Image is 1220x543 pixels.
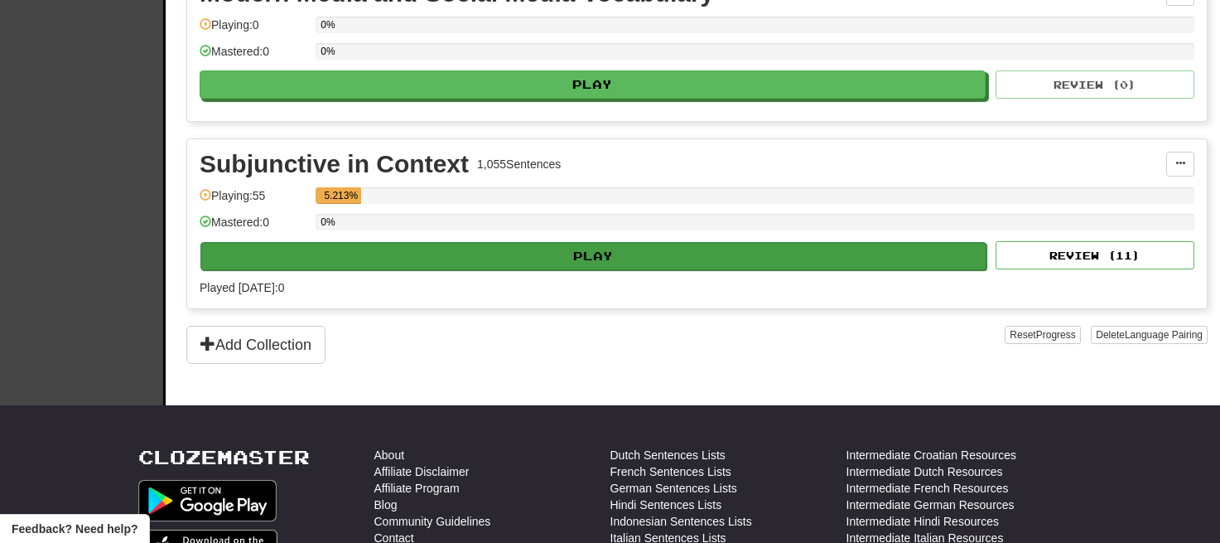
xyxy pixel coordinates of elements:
[374,497,398,513] a: Blog
[138,447,310,468] a: Clozemaster
[138,480,277,521] img: Get it on Google Play
[1005,326,1080,344] button: ResetProgress
[374,447,405,463] a: About
[321,187,361,204] div: 5.213%
[374,513,491,530] a: Community Guidelines
[200,242,986,270] button: Play
[200,70,986,99] button: Play
[610,497,722,513] a: Hindi Sentences Lists
[996,241,1194,269] button: Review (11)
[846,513,999,530] a: Intermediate Hindi Resources
[374,480,460,497] a: Affiliate Program
[200,281,284,294] span: Played [DATE]: 0
[200,152,469,177] div: Subjunctive in Context
[200,214,307,241] div: Mastered: 0
[846,447,1016,463] a: Intermediate Croatian Resources
[200,43,307,70] div: Mastered: 0
[610,463,731,480] a: French Sentences Lists
[996,70,1194,99] button: Review (0)
[12,521,137,537] span: Open feedback widget
[200,187,307,215] div: Playing: 55
[610,447,726,463] a: Dutch Sentences Lists
[610,513,752,530] a: Indonesian Sentences Lists
[374,463,470,480] a: Affiliate Disclaimer
[186,326,325,364] button: Add Collection
[610,480,737,497] a: German Sentences Lists
[846,497,1015,513] a: Intermediate German Resources
[477,156,561,172] div: 1,055 Sentences
[200,17,307,44] div: Playing: 0
[1125,329,1203,341] span: Language Pairing
[846,480,1009,497] a: Intermediate French Resources
[846,463,1003,480] a: Intermediate Dutch Resources
[1091,326,1208,344] button: DeleteLanguage Pairing
[1036,329,1076,341] span: Progress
